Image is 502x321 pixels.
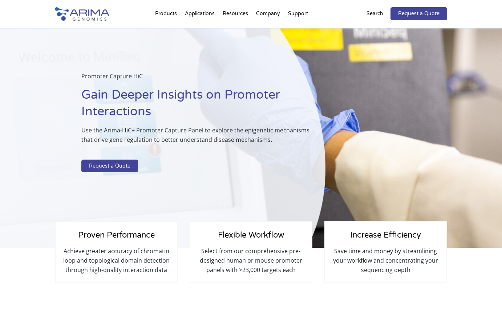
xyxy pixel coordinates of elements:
[198,246,304,275] p: Select from our comprehensive pre-designed human or mouse promoter panels with >23,000 targets each
[55,7,109,21] img: Arima-Genomics-logo
[81,71,318,87] p: Promoter Capture HiC
[367,9,383,18] p: Search
[81,125,318,150] p: Use the Arima-HiC+ Promoter Capture Panel to explore the epigenetic mechanisms that drive gene re...
[81,87,318,125] h1: Gain Deeper Insights on Promoter Interactions
[63,246,170,275] p: Achieve greater accuracy of chromatin loop and topological domain detection through high-quality ...
[390,7,447,20] a: Request a Quote
[332,246,439,275] p: Save time and money by streamlining your workflow and concentrating your sequencing depth
[78,230,155,240] span: Proven Performance
[350,230,421,240] span: Increase Efficiency
[218,230,284,240] span: Flexible Workflow
[81,160,138,173] a: Request a Quote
